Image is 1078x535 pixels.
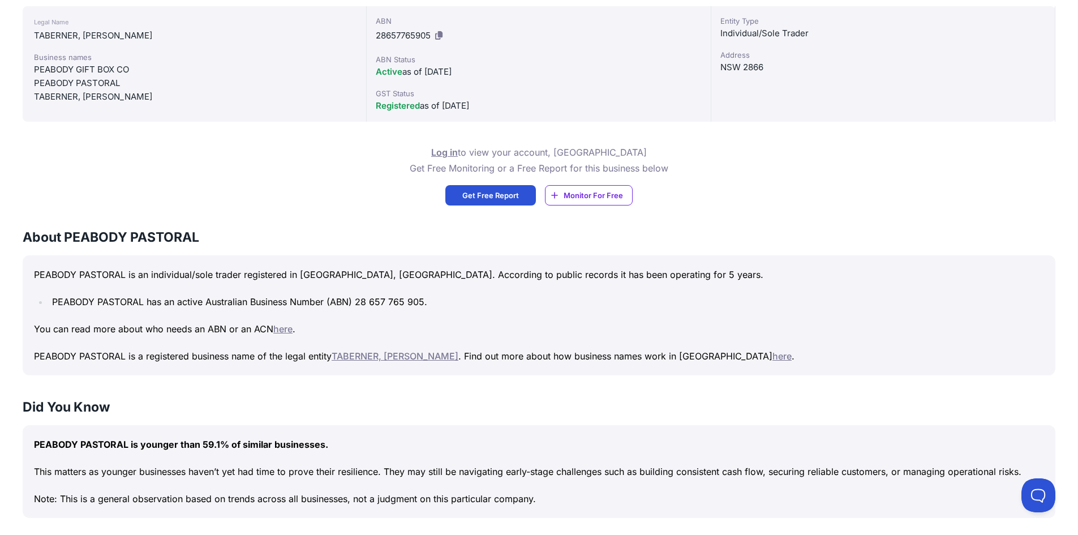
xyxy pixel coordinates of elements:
[34,29,355,42] div: TABERNER, [PERSON_NAME]
[49,294,1044,310] li: PEABODY PASTORAL has an active Australian Business Number (ABN) 28 657 765 905.
[720,49,1046,61] div: Address
[376,88,701,99] div: GST Status
[376,15,701,27] div: ABN
[545,185,633,206] a: Monitor For Free
[445,185,536,206] a: Get Free Report
[720,15,1046,27] div: Entity Type
[34,63,355,76] div: PEABODY GIFT BOX CO
[376,30,431,41] span: 28657765905
[720,61,1046,74] div: NSW 2866
[34,15,355,29] div: Legal Name
[376,99,701,113] div: as of [DATE]
[772,350,792,362] a: here
[23,228,1055,246] h3: About PEABODY PASTORAL
[410,144,668,176] p: to view your account, [GEOGRAPHIC_DATA] Get Free Monitoring or a Free Report for this business below
[34,267,1044,283] p: PEABODY PASTORAL is an individual/sole trader registered in [GEOGRAPHIC_DATA], [GEOGRAPHIC_DATA]....
[376,100,420,111] span: Registered
[34,90,355,104] div: TABERNER, [PERSON_NAME]
[23,398,1055,416] h3: Did You Know
[720,27,1046,40] div: Individual/Sole Trader
[34,52,355,63] div: Business names
[376,54,701,65] div: ABN Status
[34,76,355,90] div: PEABODY PASTORAL
[431,147,458,158] a: Log in
[34,321,1044,337] p: You can read more about who needs an ABN or an ACN .
[376,66,402,77] span: Active
[462,190,519,201] span: Get Free Report
[34,436,1044,452] p: PEABODY PASTORAL is younger than 59.1% of similar businesses.
[34,464,1044,480] p: This matters as younger businesses haven’t yet had time to prove their resilience. They may still...
[34,491,1044,507] p: Note: This is a general observation based on trends across all businesses, not a judgment on this...
[332,350,458,362] a: TABERNER, [PERSON_NAME]
[376,65,701,79] div: as of [DATE]
[273,323,293,335] a: here
[564,190,623,201] span: Monitor For Free
[1021,478,1055,512] iframe: Toggle Customer Support
[34,348,1044,364] p: PEABODY PASTORAL is a registered business name of the legal entity . Find out more about how busi...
